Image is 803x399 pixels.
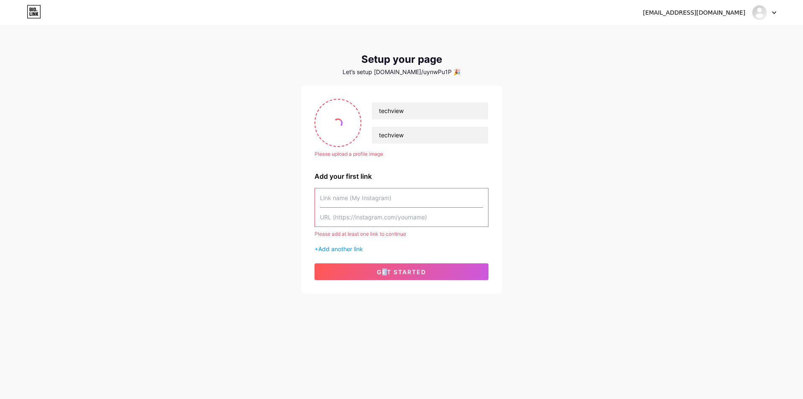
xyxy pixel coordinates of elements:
[752,5,767,21] img: Uyên
[377,268,426,275] span: get started
[315,150,488,158] div: Please upload a profile image
[372,103,488,119] input: Your name
[372,127,488,144] input: bio
[315,171,488,181] div: Add your first link
[643,8,745,17] div: [EMAIL_ADDRESS][DOMAIN_NAME]
[318,245,363,252] span: Add another link
[320,188,483,207] input: Link name (My Instagram)
[301,69,502,75] div: Let’s setup [DOMAIN_NAME]/uynwPu1P 🎉
[320,208,483,227] input: URL (https://instagram.com/yourname)
[315,263,488,280] button: get started
[315,245,488,253] div: +
[301,54,502,65] div: Setup your page
[315,230,488,238] div: Please add at least one link to continue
